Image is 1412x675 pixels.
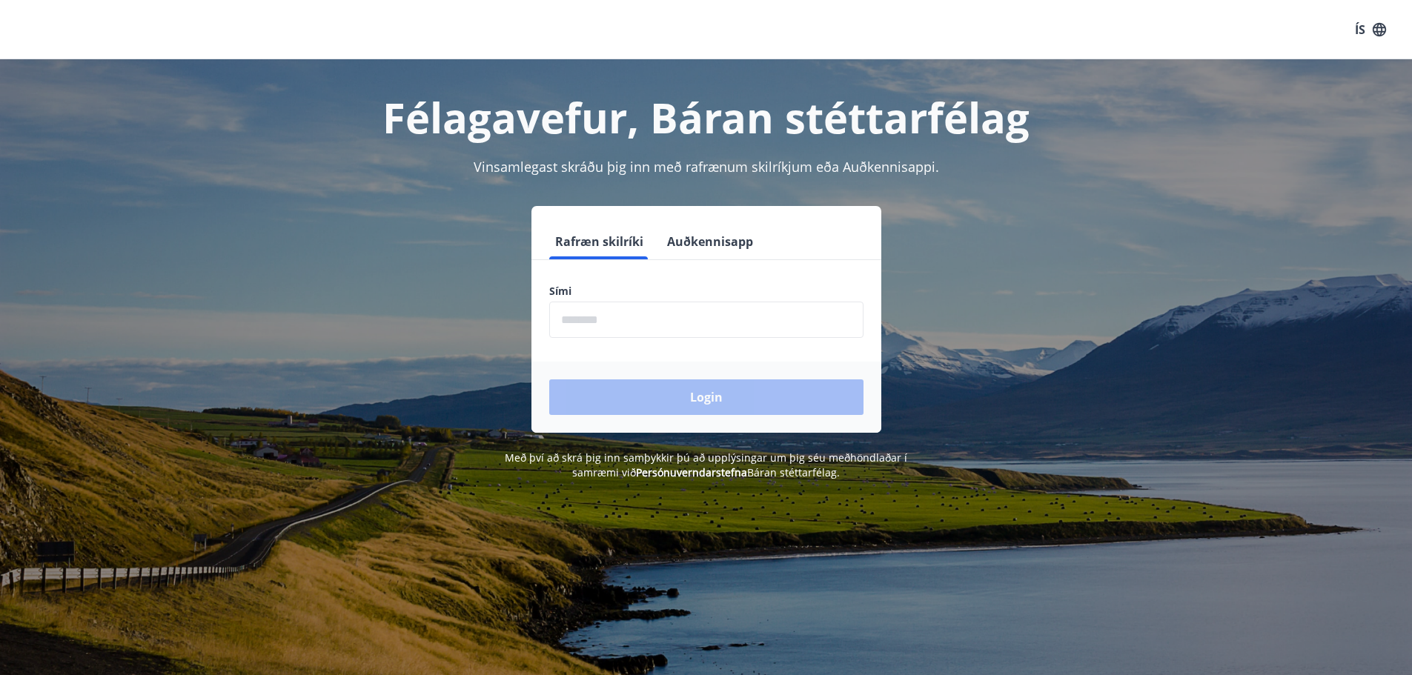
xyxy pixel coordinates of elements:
button: Auðkennisapp [661,224,759,259]
button: Rafræn skilríki [549,224,649,259]
span: Vinsamlegast skráðu þig inn með rafrænum skilríkjum eða Auðkennisappi. [474,158,939,176]
h1: Félagavefur, Báran stéttarfélag [190,89,1222,145]
label: Sími [549,284,864,299]
button: ÍS [1347,16,1394,43]
span: Með því að skrá þig inn samþykkir þú að upplýsingar um þig séu meðhöndlaðar í samræmi við Báran s... [505,450,907,479]
a: Persónuverndarstefna [636,465,747,479]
